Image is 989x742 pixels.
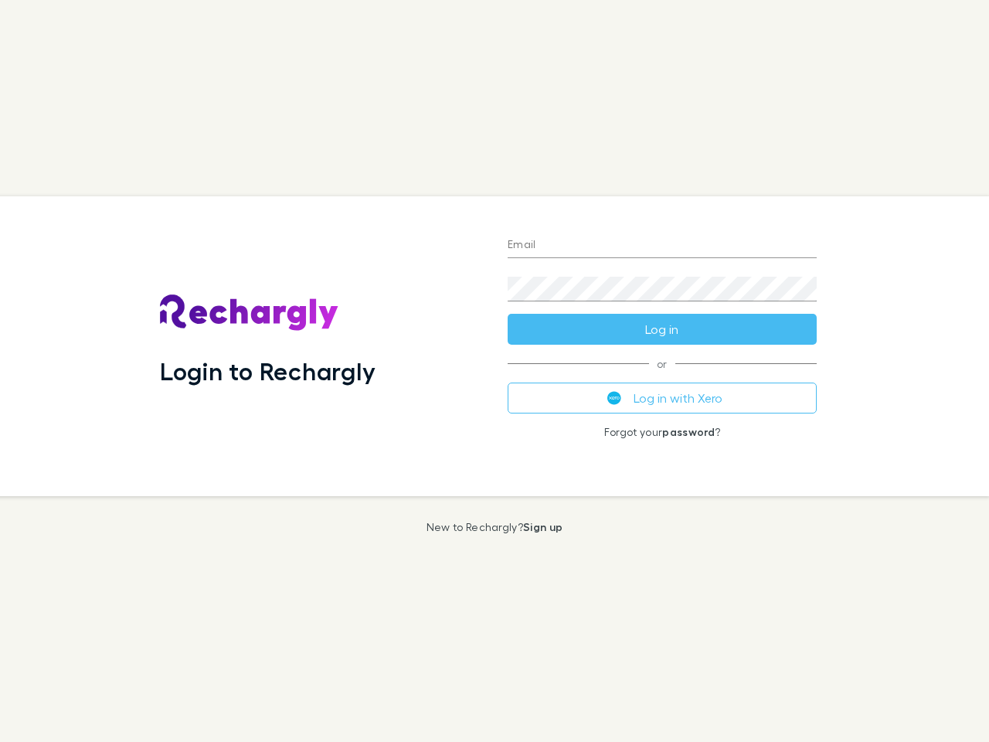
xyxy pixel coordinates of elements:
p: New to Rechargly? [427,521,563,533]
button: Log in [508,314,817,345]
span: or [508,363,817,364]
img: Rechargly's Logo [160,294,339,332]
p: Forgot your ? [508,426,817,438]
a: password [662,425,715,438]
img: Xero's logo [607,391,621,405]
a: Sign up [523,520,562,533]
button: Log in with Xero [508,383,817,414]
h1: Login to Rechargly [160,356,376,386]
